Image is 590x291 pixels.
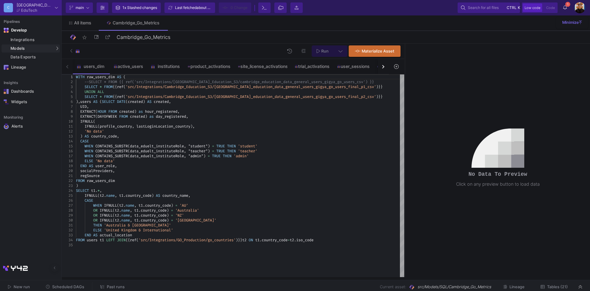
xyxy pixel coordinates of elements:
span: t2 [115,213,119,218]
img: Navigation icon [4,89,9,94]
span: New run [14,285,30,289]
span: ref [117,84,123,89]
div: 18 [62,158,73,163]
span: , [184,144,186,149]
span: , [115,193,117,198]
span: ctrl [507,4,517,11]
div: 4 [62,89,73,94]
span: country_code [141,213,167,218]
div: Click on any preview button to load data [456,181,540,188]
span: rs_gigya_go_users_csv') }} [318,79,374,84]
span: ( [95,114,98,119]
span: AS [93,99,98,104]
div: 8 [62,109,73,114]
span: ), [76,99,80,104]
img: SQL-Model type child icon [77,64,81,69]
span: 'NZ' [175,213,184,218]
span: ( [128,154,130,158]
span: TRUE [216,149,225,154]
a: Navigation iconDashboards [2,86,60,96]
span: AS [156,193,160,198]
span: 'Australia' [175,208,199,213]
img: SQL-Model type child icon [114,64,118,68]
div: 23 [62,183,73,188]
span: FROM [104,94,113,99]
span: {{ [113,94,117,99]
span: TRUE [216,144,225,149]
span: created [154,99,169,104]
span: WHEN [85,144,93,149]
span: THEN [227,144,236,149]
div: 26 [62,198,73,203]
span: WHEN [93,203,102,208]
span: ) [145,114,147,119]
span: Lineage [509,285,525,289]
div: 21 [62,173,73,178]
span: EXTRACT [80,109,95,114]
div: 25 [62,193,73,198]
span: ( [123,84,126,89]
span: CONTAINS_SUBSTR [95,154,128,158]
div: Widgets [11,99,51,104]
button: Search for all filesctrlk [458,2,520,13]
span: , [188,193,190,198]
span: WHEN [85,149,93,154]
button: ctrlk [505,4,517,11]
span: DATE [117,99,126,104]
span: IFNULL [104,203,117,208]
span: . [143,203,145,208]
span: 'src/Integrations/Cambridge_Education_S3/[GEOGRAPHIC_DATA] [126,84,251,89]
span: AS [117,74,121,79]
div: Cambridge_Go_Metrics [113,20,160,25]
span: = [212,149,214,154]
div: 22 [62,178,73,183]
div: Data Exports [10,55,58,60]
span: t1 [119,193,123,198]
span: ) [152,193,154,198]
span: IFNULL [85,193,98,198]
div: 29 [62,213,73,218]
span: Code [546,6,555,10]
span: ) [167,213,169,218]
span: THEN [227,149,236,154]
span: 'admin' [234,154,249,158]
span: main [76,3,84,12]
span: ) [203,154,206,158]
div: 17 [62,154,73,158]
img: Navigation icon [4,124,9,129]
span: _education_data_general_users_gigya_go_users_final [251,84,359,89]
span: . [123,203,126,208]
span: = [212,144,214,149]
span: ) [171,203,173,208]
span: country_code [91,134,117,139]
span: ) [167,208,169,213]
span: t1 [91,188,95,193]
span: FROM [76,178,85,183]
pre: No Data To Preview [468,170,527,178]
div: Last fetched [175,3,212,12]
img: SQL-Model type child icon [151,64,155,69]
span: name [121,208,130,213]
span: ) [376,94,378,99]
span: UID [80,104,87,109]
span: ( [126,99,128,104]
span: , [177,109,180,114]
span: ( [113,208,115,213]
span: --SELECT * FROM {{ ref('src/Integrations/[GEOGRAPHIC_DATA] [85,79,210,84]
div: users_dim [77,64,106,69]
span: created [119,109,134,114]
span: name [126,203,134,208]
span: IFNULL [85,124,98,129]
span: . [104,193,106,198]
span: {{ [113,84,117,89]
span: data_eduelt_instituteRole [130,154,184,158]
div: Dashboards [11,89,51,94]
span: ELSE [85,158,93,163]
span: Materialize Asset [362,49,394,53]
span: HOUR [98,109,106,114]
span: FROM [104,84,113,89]
span: ( [98,124,100,129]
div: 20 [62,168,73,173]
div: 12 [62,129,73,134]
span: = [208,154,210,158]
